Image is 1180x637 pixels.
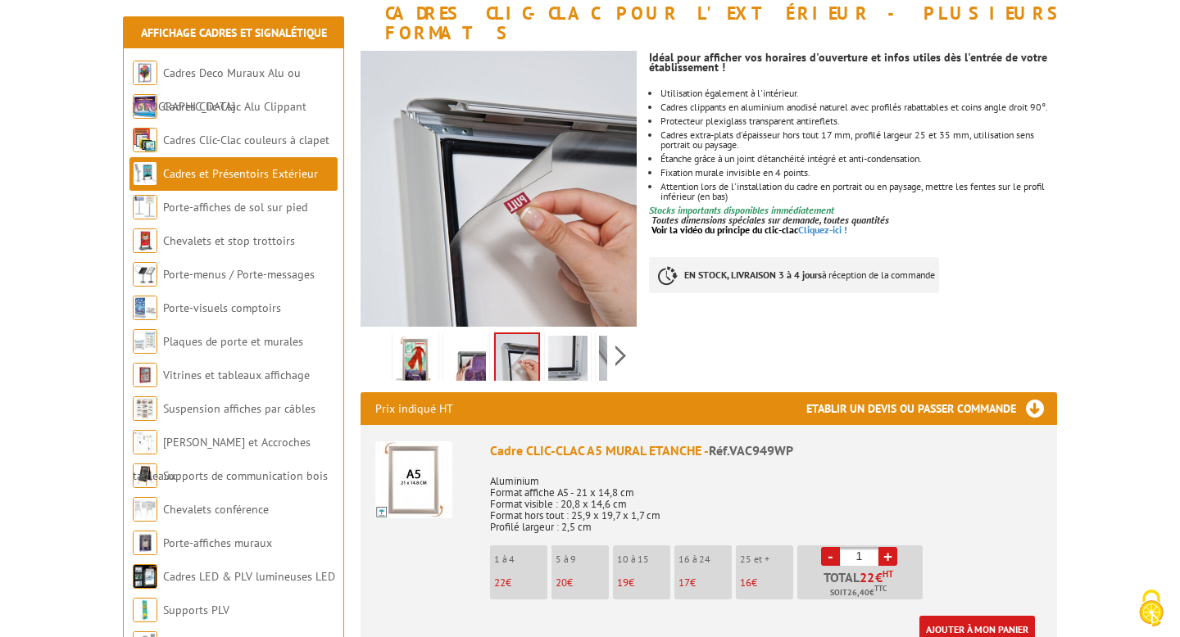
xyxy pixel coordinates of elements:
a: Supports de communication bois [163,468,328,483]
img: Porte-affiches de sol sur pied [133,195,157,219]
span: 26,40 [847,586,869,599]
li: Cadres clippants en aluminium anodisé naturel avec profilés rabattables et coins angle droit 90°. [660,102,1057,112]
p: Prix indiqué HT [375,392,453,425]
img: Supports PLV [133,598,157,622]
span: 16 [740,576,751,590]
img: Cadres LED & PLV lumineuses LED [133,564,157,589]
a: Porte-visuels comptoirs [163,300,281,315]
img: Chevalets et stop trottoirs [133,228,157,253]
p: € [740,577,793,589]
p: à réception de la commande [649,257,939,293]
img: Cadre CLIC-CLAC A5 MURAL ETANCHE [375,441,452,518]
a: Voir la vidéo du principe du clic-clacCliquez-ici ! [651,224,847,236]
h3: Etablir un devis ou passer commande [806,392,1057,425]
button: Cookies (fenêtre modale) [1123,581,1180,637]
a: Suspension affiches par câbles [163,401,315,416]
a: Vitrines et tableaux affichage [163,368,310,382]
em: Toutes dimensions spéciales sur demande, toutes quantités [651,214,889,226]
a: - [821,547,840,566]
img: Vitrines et tableaux affichage [133,363,157,387]
p: Aluminium Format affiche A5 - 21 x 14,8 cm Format visible : 20,8 x 14,6 cm Format hors tout : 25,... [490,464,1042,533]
span: 17 [678,576,690,590]
a: Porte-affiches de sol sur pied [163,200,307,215]
strong: EN STOCK, LIVRAISON 3 à 4 jours [684,269,822,281]
p: € [556,577,609,589]
a: [PERSON_NAME] et Accroches tableaux [133,435,311,483]
a: Porte-affiches muraux [163,535,272,550]
img: cadres_aluminium_clic_clac_vac949wp_03_bis.jpg [599,336,638,386]
img: Cadres Clic-Clac couleurs à clapet [133,128,157,152]
div: Cadre CLIC-CLAC A5 MURAL ETANCHE - [490,441,1042,460]
span: Soit € [830,586,887,599]
span: 22 [494,576,506,590]
span: 19 [617,576,629,590]
p: Idéal pour afficher vos horaires d'ouverture et infos utiles dès l'entrée de votre établissement ! [649,52,1057,72]
a: Chevalets conférence [163,502,269,517]
a: Cadres LED & PLV lumineuses LED [163,569,335,584]
img: Cimaises et Accroches tableaux [133,430,157,454]
img: Suspension affiches par câbles [133,396,157,421]
span: Réf.VAC949WP [709,442,793,459]
p: € [617,577,670,589]
a: Cadres Clic-Clac Alu Clippant [163,99,306,114]
a: Chevalets et stop trottoirs [163,233,295,248]
img: cadres_aluminium_clic_clac_vac949wp_04_bis.jpg [548,336,588,386]
a: Cadres et Présentoirs Extérieur [163,166,318,181]
span: € [875,571,883,584]
font: Stocks importants disponibles immédiatement [649,204,834,216]
a: + [878,547,897,566]
p: Total [801,571,923,599]
sup: HT [883,568,893,580]
sup: TTC [874,584,887,593]
li: Attention lors de l'installation du cadre en portrait ou en paysage, mettre les fentes sur le pro... [660,182,1057,201]
a: Cadres Deco Muraux Alu ou [GEOGRAPHIC_DATA] [133,66,301,114]
a: Plaques de porte et murales [163,334,303,349]
img: Cadres et Présentoirs Extérieur [133,161,157,186]
p: 5 à 9 [556,553,609,565]
img: Cookies (fenêtre modale) [1131,588,1172,629]
img: cadres_aluminium_clic_clac_vac949wp_02_bis.jpg [361,51,637,327]
img: Plaques de porte et murales [133,329,157,354]
img: cadres_aluminium_clic_clac_vac949wp_02_bis.jpg [496,334,538,385]
img: Chevalets conférence [133,497,157,522]
p: 16 à 24 [678,553,732,565]
a: Affichage Cadres et Signalétique [141,25,327,40]
span: Next [613,342,629,369]
li: Fixation murale invisible en 4 points. [660,168,1057,178]
p: € [678,577,732,589]
img: cadres_aluminium_clic_clac_vac949wp.jpg [396,336,435,386]
img: Cadres Deco Muraux Alu ou Bois [133,61,157,85]
li: Utilisation également à l'intérieur. [660,88,1057,98]
img: Porte-menus / Porte-messages [133,262,157,287]
img: Porte-visuels comptoirs [133,296,157,320]
li: Protecteur plexiglass transparent antireflets. [660,116,1057,126]
span: Voir la vidéo du principe du clic-clac [651,224,798,236]
p: 10 à 15 [617,553,670,565]
a: Porte-menus / Porte-messages [163,267,315,282]
span: 22 [860,571,875,584]
p: € [494,577,547,589]
a: Cadres Clic-Clac couleurs à clapet [163,133,329,147]
img: Porte-affiches muraux [133,531,157,555]
li: Étanche grâce à un joint d’étanchéité intégré et anti-condensation. [660,154,1057,164]
img: cadre_clic_clac_mural_etanche_a5_a4_a3_a2_a1_a0_b1_vac949wp_950wp_951wp_952wp_953wp_954wp_955wp_9... [447,336,486,386]
p: 1 à 4 [494,553,547,565]
li: Cadres extra-plats d'épaisseur hors tout 17 mm, profilé largeur 25 et 35 mm, utilisation sens por... [660,130,1057,150]
span: 20 [556,576,567,590]
a: Supports PLV [163,603,229,617]
p: 25 et + [740,553,793,565]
